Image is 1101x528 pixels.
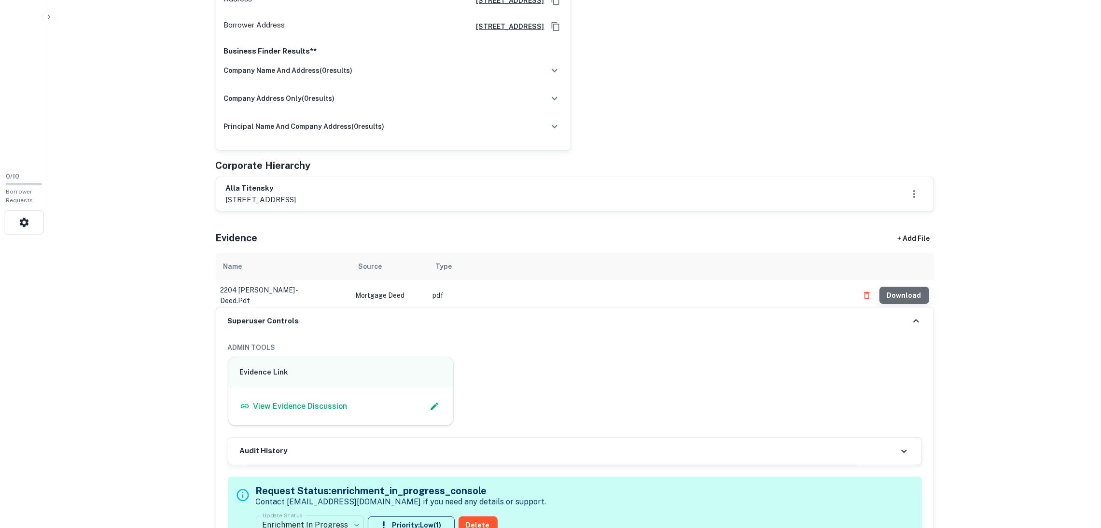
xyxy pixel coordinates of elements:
span: 0 / 10 [6,173,19,180]
div: Name [223,261,242,272]
button: Delete file [858,288,876,303]
button: Download [879,287,929,304]
h6: Evidence Link [240,367,442,378]
span: Borrower Requests [6,188,33,204]
p: Business Finder Results** [224,45,563,57]
h5: Request Status: enrichment_in_progress_console [256,484,546,498]
h6: company name and address ( 0 results) [224,65,353,76]
button: Edit Slack Link [427,399,442,414]
h6: Audit History [240,445,288,457]
label: Update Status [263,511,303,519]
td: Mortgage Deed [351,280,428,311]
p: Contact [EMAIL_ADDRESS][DOMAIN_NAME] if you need any details or support. [256,496,546,508]
th: Name [216,253,351,280]
p: [STREET_ADDRESS] [226,194,296,206]
h5: Corporate Hierarchy [216,158,311,173]
div: + Add File [880,230,948,247]
div: scrollable content [216,253,934,307]
a: [STREET_ADDRESS] [469,21,544,32]
p: Borrower Address [224,19,285,34]
div: Source [359,261,382,272]
td: pdf [428,280,853,311]
button: Copy Address [548,19,563,34]
iframe: Chat Widget [1053,451,1101,497]
p: View Evidence Discussion [253,401,348,412]
div: Type [436,261,452,272]
h6: ADMIN TOOLS [228,342,922,353]
h5: Evidence [216,231,258,245]
th: Source [351,253,428,280]
a: View Evidence Discussion [240,401,348,412]
h6: principal name and company address ( 0 results) [224,121,385,132]
h6: company address only ( 0 results) [224,93,335,104]
td: 2204 [PERSON_NAME] - deed.pdf [216,280,351,311]
h6: alla titensky [226,183,296,194]
th: Type [428,253,853,280]
h6: Superuser Controls [228,316,299,327]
